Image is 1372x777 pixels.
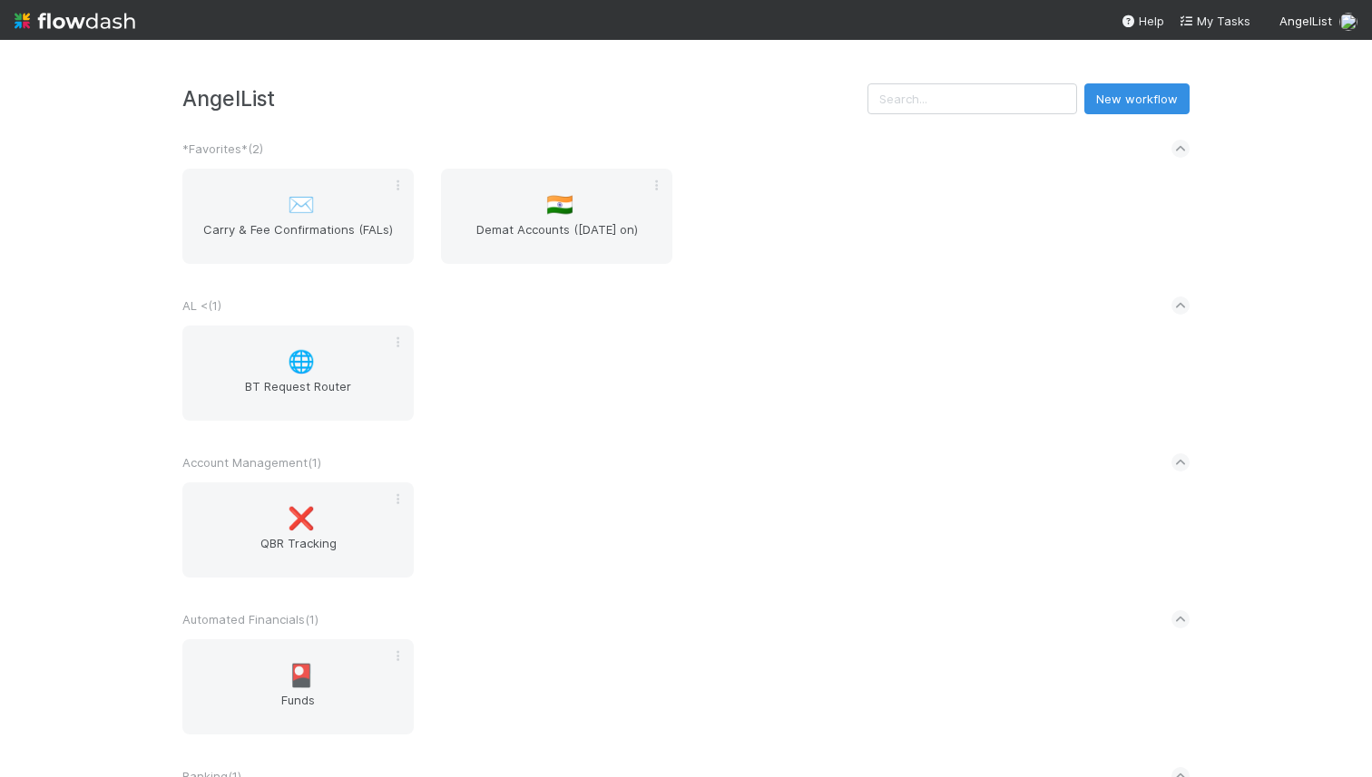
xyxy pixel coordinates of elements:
[182,612,318,626] span: Automated Financials ( 1 )
[182,325,414,421] a: 🌐BT Request Router
[1179,12,1250,30] a: My Tasks
[288,664,315,687] span: 🎴
[1121,12,1164,30] div: Help
[1084,83,1190,114] button: New workflow
[190,220,407,257] span: Carry & Fee Confirmations (FALs)
[1179,14,1250,28] span: My Tasks
[182,169,414,264] a: ✉️Carry & Fee Confirmations (FALs)
[182,141,263,156] span: *Favorites* ( 2 )
[15,5,135,36] img: logo-inverted-e16ddd16eac7371096b0.svg
[546,193,573,217] span: 🇮🇳
[1339,13,1357,31] img: avatar_d2b43477-63dc-4e62-be5b-6fdd450c05a1.png
[1279,14,1332,28] span: AngelList
[182,639,414,734] a: 🎴Funds
[190,377,407,413] span: BT Request Router
[441,169,672,264] a: 🇮🇳Demat Accounts ([DATE] on)
[182,482,414,578] a: ❌QBR Tracking
[190,691,407,727] span: Funds
[288,350,315,374] span: 🌐
[182,298,221,313] span: AL < ( 1 )
[190,534,407,570] span: QBR Tracking
[288,507,315,530] span: ❌
[448,220,665,257] span: Demat Accounts ([DATE] on)
[182,455,321,470] span: Account Management ( 1 )
[867,83,1077,114] input: Search...
[182,86,867,111] h3: AngelList
[288,193,315,217] span: ✉️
